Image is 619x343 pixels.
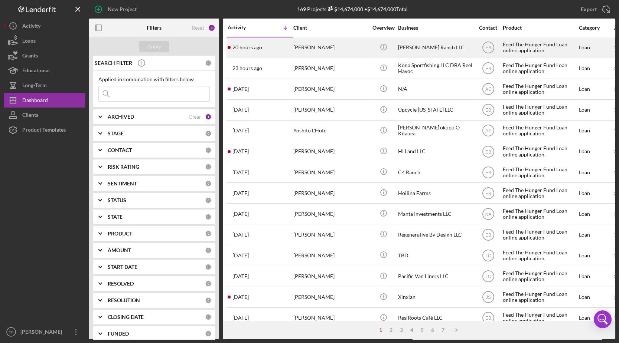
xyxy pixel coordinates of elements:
b: Filters [147,25,162,31]
time: 2025-08-19 22:28 [232,148,249,154]
div: 0 [205,214,212,220]
div: 0 [205,130,212,137]
div: [PERSON_NAME] [293,183,368,203]
button: New Project [89,2,144,17]
div: ResiRoots Café LLC [398,308,472,328]
text: EB [485,66,491,71]
div: Applied in combination with filters below [98,76,210,82]
button: Educational [4,63,85,78]
div: Business [398,25,472,31]
div: TBD [398,245,472,265]
div: 0 [205,197,212,204]
b: RESOLUTION [108,297,140,303]
text: EB [485,149,491,154]
b: PRODUCT [108,231,132,237]
button: Grants [4,48,85,63]
div: [PERSON_NAME] [293,142,368,161]
text: AE [485,128,491,133]
div: Loan [579,267,613,286]
button: Dashboard [4,93,85,108]
b: FUNDED [108,331,129,337]
button: Long-Term [4,78,85,93]
div: Loans [22,33,36,50]
button: Clients [4,108,85,122]
div: New Project [108,2,137,17]
div: Regenerative By Design LLC [398,225,472,244]
div: 4 [407,327,417,333]
text: EB [485,316,491,321]
div: Loan [579,308,613,328]
div: [PERSON_NAME] [293,38,368,57]
button: Activity [4,19,85,33]
div: 1 [205,113,212,120]
button: Apply [139,41,169,52]
div: N/A [398,79,472,99]
div: [PERSON_NAME] [293,100,368,120]
div: Pacific Van Liners LLC [398,267,472,286]
div: 0 [205,147,212,154]
div: Feed The Hunger Fund Loan online application [503,121,577,141]
div: Loan [579,183,613,203]
div: Feed The Hunger Fund Loan online application [503,79,577,99]
b: AMOUNT [108,247,131,253]
b: SEARCH FILTER [95,60,132,66]
div: Educational [22,63,50,80]
div: Loan [579,79,613,99]
div: Feed The Hunger Fund Loan online application [503,204,577,224]
div: Upcycle [US_STATE] LLC [398,100,472,120]
div: Long-Term [22,78,47,95]
text: EB [485,191,491,196]
time: 2025-08-20 15:42 [232,128,249,133]
div: Kona Sportfishing LLC DBA Reel Havoc [398,59,472,78]
button: EB[PERSON_NAME] [4,324,85,339]
div: Loan [579,245,613,265]
div: Overview [369,25,397,31]
div: Product [503,25,577,31]
div: 5 [417,327,427,333]
b: CLOSING DATE [108,314,144,320]
div: Dashboard [22,93,48,109]
text: EB [9,330,14,334]
div: Category [579,25,613,31]
div: Product Templates [22,122,66,139]
div: [PERSON_NAME] Ranch LLC [398,38,472,57]
text: LC [485,274,491,279]
div: [PERSON_NAME] [293,308,368,328]
div: 169 Projects • $14,674,000 Total [297,6,407,12]
div: 1 [375,327,386,333]
div: Feed The Hunger Fund Loan online application [503,308,577,328]
div: Contact [474,25,502,31]
b: RISK RATING [108,164,139,170]
time: 2025-08-18 21:41 [232,169,249,175]
div: Activity [22,19,40,35]
div: Loan [579,142,613,161]
div: 7 [438,327,448,333]
div: Clear [189,114,201,120]
div: [PERSON_NAME] [293,162,368,182]
time: 2025-08-28 20:44 [232,107,249,113]
b: ARCHIVED [108,114,134,120]
b: RESOLVED [108,281,134,287]
div: 1 [208,24,215,32]
text: EB [485,170,491,175]
div: [PERSON_NAME] [293,59,368,78]
div: Reset [192,25,204,31]
div: [PERSON_NAME] [19,324,67,341]
div: 0 [205,314,212,320]
div: 0 [205,264,212,270]
div: $14,674,000 [326,6,363,12]
div: Activity [228,24,260,30]
time: 2025-09-05 03:26 [232,44,262,50]
div: 0 [205,297,212,304]
button: Product Templates [4,122,85,137]
text: EB [485,232,491,237]
b: STAGE [108,131,124,136]
time: 2025-08-07 22:21 [232,253,249,258]
div: 0 [205,164,212,170]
